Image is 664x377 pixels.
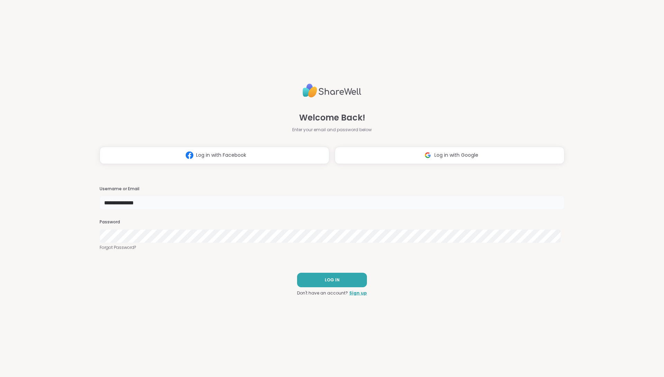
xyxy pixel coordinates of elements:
[421,149,434,162] img: ShareWell Logomark
[292,127,372,133] span: Enter your email and password below
[297,290,348,296] span: Don't have an account?
[325,277,340,283] span: LOG IN
[196,152,246,159] span: Log in with Facebook
[100,219,564,225] h3: Password
[100,186,564,192] h3: Username or Email
[434,152,478,159] span: Log in with Google
[297,273,367,287] button: LOG IN
[335,147,564,164] button: Log in with Google
[349,290,367,296] a: Sign up
[303,81,361,100] img: ShareWell Logo
[299,112,365,124] span: Welcome Back!
[183,149,196,162] img: ShareWell Logomark
[100,244,564,251] a: Forgot Password?
[100,147,329,164] button: Log in with Facebook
